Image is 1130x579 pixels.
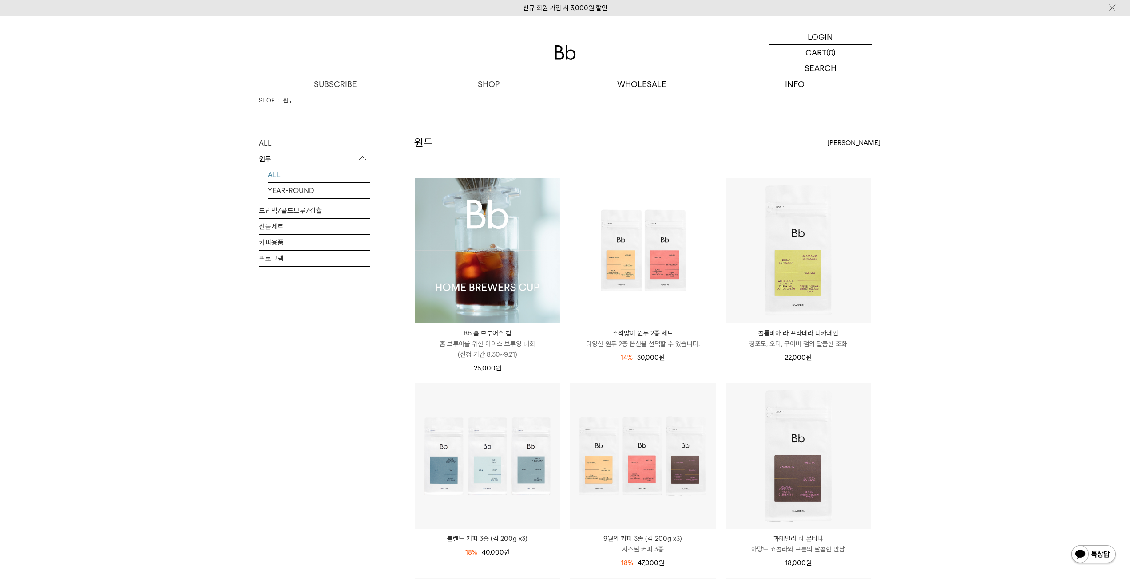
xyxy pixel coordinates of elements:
[621,558,633,568] div: 18%
[826,45,836,60] p: (0)
[268,199,370,214] a: SEASONAL
[718,76,872,92] p: INFO
[259,76,412,92] a: SUBSCRIBE
[806,559,812,567] span: 원
[570,544,716,555] p: 시즈널 커피 3종
[570,533,716,555] a: 9월의 커피 3종 (각 200g x3) 시즈널 커피 3종
[785,354,812,362] span: 22,000
[496,364,501,372] span: 원
[570,339,716,349] p: 다양한 원두 2종 옵션을 선택할 수 있습니다.
[827,138,880,148] span: [PERSON_NAME]
[259,251,370,266] a: 프로그램
[637,354,665,362] span: 30,000
[412,76,565,92] a: SHOP
[570,178,716,323] img: 추석맞이 원두 2종 세트
[259,235,370,250] a: 커피용품
[726,328,871,349] a: 콜롬비아 라 프라데라 디카페인 청포도, 오디, 구아바 잼의 달콤한 조화
[726,533,871,544] p: 과테말라 라 몬타냐
[415,533,560,544] a: 블렌드 커피 3종 (각 200g x3)
[805,60,837,76] p: SEARCH
[808,29,833,44] p: LOGIN
[283,96,293,105] a: 원두
[259,96,274,105] a: SHOP
[658,559,664,567] span: 원
[415,328,560,339] p: Bb 홈 브루어스 컵
[504,548,510,556] span: 원
[465,547,477,558] div: 18%
[785,559,812,567] span: 18,000
[259,219,370,234] a: 선물세트
[726,178,871,323] img: 콜롬비아 라 프라데라 디카페인
[415,178,560,323] img: Bb 홈 브루어스 컵
[726,339,871,349] p: 청포도, 오디, 구아바 잼의 달콤한 조화
[726,383,871,529] img: 과테말라 라 몬타냐
[268,183,370,198] a: YEAR-ROUND
[1071,544,1117,566] img: 카카오톡 채널 1:1 채팅 버튼
[415,339,560,360] p: 홈 브루어를 위한 아이스 브루잉 대회 (신청 기간 8.30~9.21)
[259,151,370,167] p: 원두
[415,383,560,529] img: 블렌드 커피 3종 (각 200g x3)
[414,135,433,150] h2: 원두
[769,45,872,60] a: CART (0)
[570,383,716,529] img: 9월의 커피 3종 (각 200g x3)
[268,167,370,182] a: ALL
[769,29,872,45] a: LOGIN
[415,328,560,360] a: Bb 홈 브루어스 컵 홈 브루어를 위한 아이스 브루잉 대회(신청 기간 8.30~9.21)
[259,135,370,151] a: ALL
[726,533,871,555] a: 과테말라 라 몬타냐 아망드 쇼콜라와 프룬의 달콤한 만남
[621,352,633,363] div: 14%
[726,328,871,339] p: 콜롬비아 라 프라데라 디카페인
[565,76,718,92] p: WHOLESALE
[570,328,716,339] p: 추석맞이 원두 2종 세트
[570,328,716,349] a: 추석맞이 원두 2종 세트 다양한 원두 2종 옵션을 선택할 수 있습니다.
[726,544,871,555] p: 아망드 쇼콜라와 프룬의 달콤한 만남
[806,354,812,362] span: 원
[482,548,510,556] span: 40,000
[474,364,501,372] span: 25,000
[638,559,664,567] span: 47,000
[259,203,370,218] a: 드립백/콜드브루/캡슐
[523,4,607,12] a: 신규 회원 가입 시 3,000원 할인
[805,45,826,60] p: CART
[555,45,576,60] img: 로고
[659,354,665,362] span: 원
[570,533,716,544] p: 9월의 커피 3종 (각 200g x3)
